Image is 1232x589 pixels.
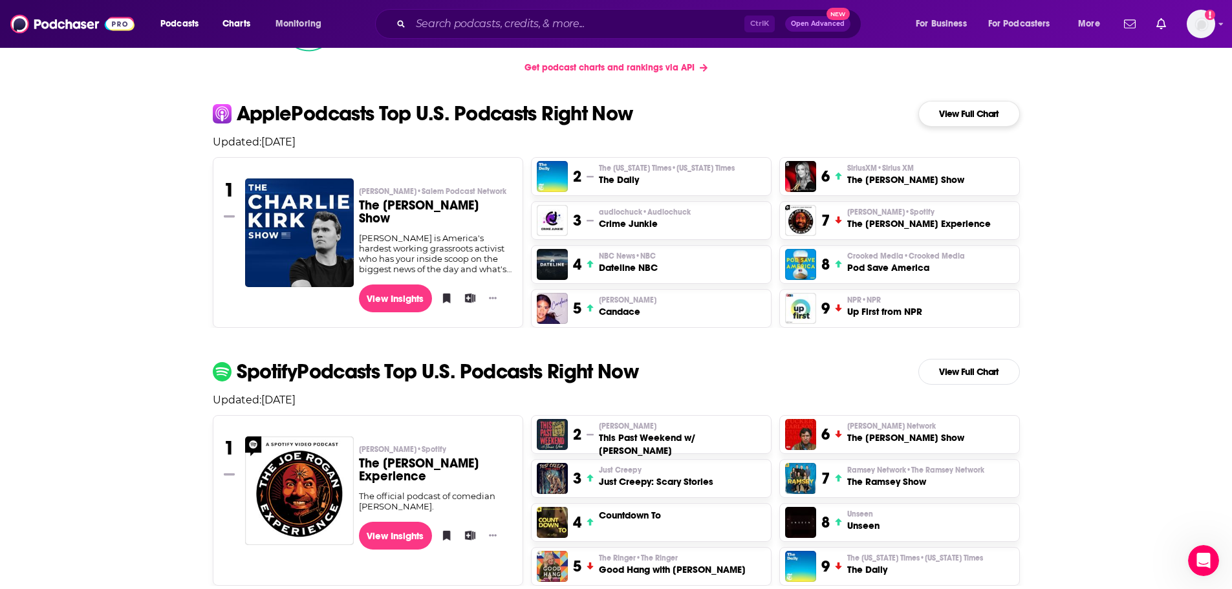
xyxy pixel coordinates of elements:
p: Updated: [DATE] [202,394,1030,406]
div: Search podcasts, credits, & more... [387,9,874,39]
span: • [US_STATE] Times [671,164,735,173]
h3: 9 [821,557,830,576]
p: Ramsey Network • The Ramsey Network [847,465,984,475]
a: The Joe Rogan Experience [785,205,816,236]
h3: 5 [573,299,581,318]
h3: The Daily [847,563,983,576]
img: Crime Junkie [537,205,568,236]
span: Open Advanced [791,21,845,27]
img: apple Icon [213,104,232,123]
input: Search podcasts, credits, & more... [411,14,744,34]
a: SiriusXM•Sirius XMThe [PERSON_NAME] Show [847,163,964,186]
a: NPR•NPRUp First from NPR [847,295,922,318]
iframe: Intercom live chat [1188,545,1219,576]
p: Charlie Kirk • Salem Podcast Network [359,186,512,197]
a: Get podcast charts and rankings via API [514,52,718,83]
span: Logged in as jludiametercap [1187,10,1215,38]
button: Bookmark Podcast [437,288,450,308]
a: [PERSON_NAME]This Past Weekend w/ [PERSON_NAME] [599,421,765,457]
img: spotify Icon [213,362,232,381]
span: For Business [916,15,967,33]
h3: The [PERSON_NAME] Show [847,173,964,186]
a: The [US_STATE] Times•[US_STATE] TimesThe Daily [847,553,983,576]
span: • [US_STATE] Times [920,553,983,562]
button: Bookmark Podcast [437,526,450,545]
button: open menu [980,14,1069,34]
span: The Ringer [599,553,678,563]
span: [PERSON_NAME] [359,444,446,455]
a: Up First from NPR [785,293,816,324]
a: Crooked Media•Crooked MediaPod Save America [847,251,965,274]
h3: Just Creepy: Scary Stories [599,475,713,488]
span: NBC News [599,251,656,261]
a: The Daily [537,161,568,192]
span: • NPR [861,295,881,305]
p: Unseen [847,509,880,519]
p: Spotify Podcasts Top U.S. Podcasts Right Now [237,361,639,382]
svg: Add a profile image [1205,10,1215,20]
span: audiochuck [599,207,691,217]
h3: The [PERSON_NAME] Experience [847,217,991,230]
a: Countdown To [599,509,661,522]
span: • Spotify [416,445,446,454]
a: Just Creepy: Scary Stories [537,463,568,494]
p: SiriusXM • Sirius XM [847,163,964,173]
h3: 8 [821,255,830,274]
h3: 6 [821,425,830,444]
h3: 4 [573,255,581,274]
h3: Unseen [847,519,880,532]
h3: 6 [821,167,830,186]
a: Candace [537,293,568,324]
p: NPR • NPR [847,295,922,305]
span: [PERSON_NAME] Network [847,421,936,431]
p: Joe Rogan • Spotify [847,207,991,217]
p: Updated: [DATE] [202,136,1030,148]
img: Good Hang with Amy Poehler [537,551,568,582]
img: The Megyn Kelly Show [785,161,816,192]
span: For Podcasters [988,15,1050,33]
button: open menu [1069,14,1116,34]
h3: 2 [573,167,581,186]
h3: The [PERSON_NAME] Show [847,431,964,444]
a: Podchaser - Follow, Share and Rate Podcasts [10,12,135,36]
span: • The Ringer [636,553,678,562]
a: Just CreepyJust Creepy: Scary Stories [599,465,713,488]
img: Unseen [785,507,816,538]
span: • Sirius XM [877,164,914,173]
p: Tucker Carlson Network [847,421,964,431]
a: The Charlie Kirk Show [245,178,354,287]
span: SiriusXM [847,163,914,173]
span: Ctrl K [744,16,775,32]
span: Monitoring [276,15,321,33]
h3: Dateline NBC [599,261,658,274]
span: [PERSON_NAME] [599,295,656,305]
a: The Ramsey Show [785,463,816,494]
p: Theo Von [599,421,765,431]
a: UnseenUnseen [847,509,880,532]
h3: 3 [573,469,581,488]
p: Candace Owens [599,295,656,305]
a: Dateline NBC [537,249,568,280]
span: [PERSON_NAME] [599,421,656,431]
img: Pod Save America [785,249,816,280]
p: audiochuck • Audiochuck [599,207,691,217]
p: Crooked Media • Crooked Media [847,251,965,261]
span: [PERSON_NAME] [847,207,935,217]
a: The Charlie Kirk Show [245,178,354,286]
span: NPR [847,295,881,305]
button: open menu [907,14,983,34]
button: Add to List [460,526,473,545]
span: • Crooked Media [903,252,965,261]
p: Joe Rogan • Spotify [359,444,512,455]
a: [PERSON_NAME]•SpotifyThe [PERSON_NAME] Experience [359,444,512,491]
a: This Past Weekend w/ Theo Von [537,419,568,450]
span: The [US_STATE] Times [599,163,735,173]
